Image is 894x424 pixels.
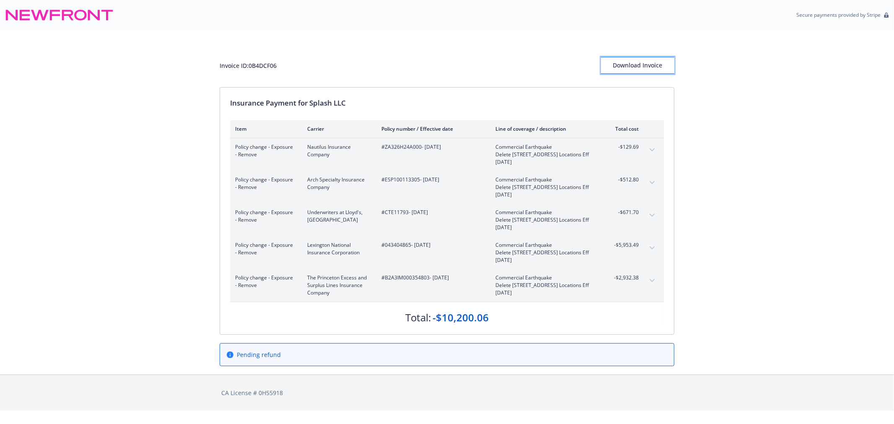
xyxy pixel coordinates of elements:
[307,176,368,191] span: Arch Specialty Insurance Company
[307,274,368,297] span: The Princeton Excess and Surplus Lines Insurance Company
[645,209,659,222] button: expand content
[235,209,294,224] span: Policy change - Exposure - Remove
[495,143,594,166] span: Commercial EarthquakeDelete [STREET_ADDRESS] Locations Eff [DATE]
[230,171,664,204] div: Policy change - Exposure - RemoveArch Specialty Insurance Company#ESP100113305- [DATE]Commercial ...
[237,350,281,359] span: Pending refund
[645,143,659,157] button: expand content
[796,11,881,18] p: Secure payments provided by Stripe
[235,143,294,158] span: Policy change - Exposure - Remove
[307,209,368,224] span: Underwriters at Lloyd's, [GEOGRAPHIC_DATA]
[381,143,482,151] span: #ZA326H24A000 - [DATE]
[495,241,594,264] span: Commercial EarthquakeDelete [STREET_ADDRESS] Locations Eff [DATE]
[495,176,594,184] span: Commercial Earthquake
[495,125,594,132] div: Line of coverage / description
[405,310,431,325] div: Total:
[433,310,489,325] div: -$10,200.06
[645,241,659,255] button: expand content
[607,176,639,184] span: -$512.80
[607,125,639,132] div: Total cost
[230,138,664,171] div: Policy change - Exposure - RemoveNautilus Insurance Company#ZA326H24A000- [DATE]Commercial Earthq...
[601,57,674,74] button: Download Invoice
[607,209,639,216] span: -$671.70
[495,249,594,264] span: Delete [STREET_ADDRESS] Locations Eff [DATE]
[381,176,482,184] span: #ESP100113305 - [DATE]
[230,98,664,109] div: Insurance Payment for Splash LLC
[230,269,664,302] div: Policy change - Exposure - RemoveThe Princeton Excess and Surplus Lines Insurance Company#B2A3IM0...
[495,274,594,297] span: Commercial EarthquakeDelete [STREET_ADDRESS] Locations Eff [DATE]
[307,241,368,256] span: Lexington National Insurance Corporation
[307,143,368,158] span: Nautilus Insurance Company
[220,61,277,70] div: Invoice ID: 0B4DCF06
[601,57,674,73] div: Download Invoice
[235,274,294,289] span: Policy change - Exposure - Remove
[495,176,594,199] span: Commercial EarthquakeDelete [STREET_ADDRESS] Locations Eff [DATE]
[307,125,368,132] div: Carrier
[607,143,639,151] span: -$129.69
[495,274,594,282] span: Commercial Earthquake
[645,176,659,189] button: expand content
[235,241,294,256] span: Policy change - Exposure - Remove
[235,125,294,132] div: Item
[495,282,594,297] span: Delete [STREET_ADDRESS] Locations Eff [DATE]
[645,274,659,287] button: expand content
[607,274,639,282] span: -$2,932.38
[495,151,594,166] span: Delete [STREET_ADDRESS] Locations Eff [DATE]
[607,241,639,249] span: -$5,953.49
[495,209,594,216] span: Commercial Earthquake
[381,125,482,132] div: Policy number / Effective date
[495,184,594,199] span: Delete [STREET_ADDRESS] Locations Eff [DATE]
[235,176,294,191] span: Policy change - Exposure - Remove
[381,209,482,216] span: #CTE11793 - [DATE]
[230,236,664,269] div: Policy change - Exposure - RemoveLexington National Insurance Corporation#043404865- [DATE]Commer...
[495,209,594,231] span: Commercial EarthquakeDelete [STREET_ADDRESS] Locations Eff [DATE]
[230,204,664,236] div: Policy change - Exposure - RemoveUnderwriters at Lloyd's, [GEOGRAPHIC_DATA]#CTE11793- [DATE]Comme...
[495,216,594,231] span: Delete [STREET_ADDRESS] Locations Eff [DATE]
[381,241,482,249] span: #043404865 - [DATE]
[381,274,482,282] span: #B2A3IM000354803 - [DATE]
[221,388,673,397] div: CA License # 0H55918
[495,241,594,249] span: Commercial Earthquake
[495,143,594,151] span: Commercial Earthquake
